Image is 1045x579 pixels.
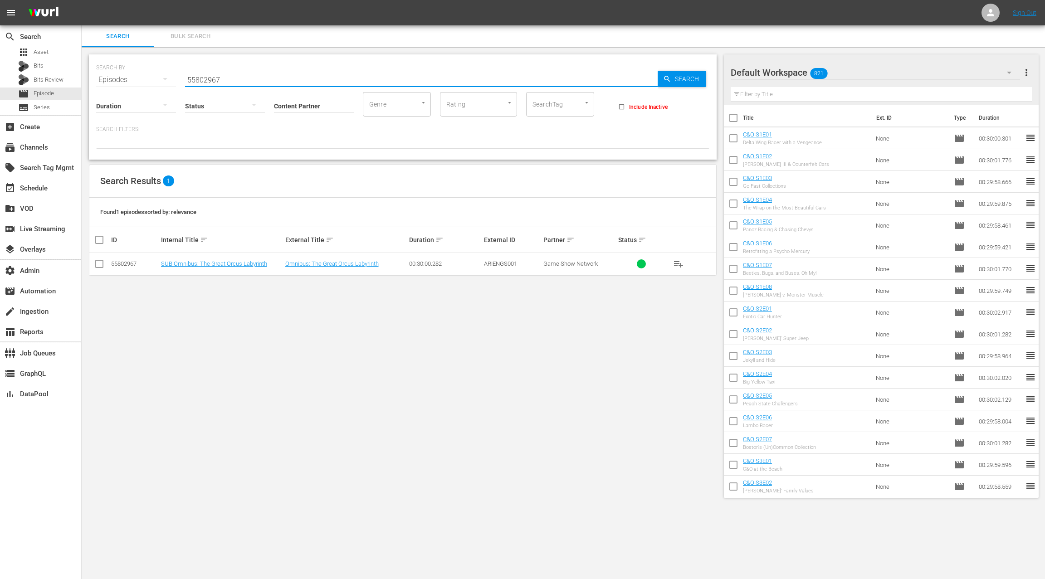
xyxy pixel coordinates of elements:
td: None [872,454,951,476]
td: 00:29:58.559 [975,476,1025,497]
button: playlist_add [668,253,689,275]
span: reorder [1025,285,1036,296]
button: more_vert [1021,62,1032,83]
span: Episode [954,133,965,144]
td: 00:30:01.282 [975,323,1025,345]
div: Jekyll and Hide [743,357,776,363]
a: C&O S2E05 [743,392,772,399]
div: Boston's (Un)Common Collection [743,444,816,450]
td: 00:30:01.282 [975,432,1025,454]
span: Ingestion [5,306,15,317]
span: Episode [954,285,965,296]
span: Episode [954,438,965,448]
span: Episode [954,350,965,361]
td: None [872,193,951,214]
img: ans4CAIJ8jUAAAAAAAAAAAAAAAAAAAAAAAAgQb4GAAAAAAAAAAAAAAAAAAAAAAAAJMjXAAAAAAAAAAAAAAAAAAAAAAAAgAT5G... [22,2,65,24]
button: Open [582,98,591,107]
td: None [872,149,951,171]
a: C&O S1E01 [743,131,772,138]
td: 00:29:59.749 [975,280,1025,302]
td: None [872,410,951,432]
span: Episode [34,89,54,98]
td: 00:30:02.020 [975,367,1025,389]
td: 00:29:59.421 [975,236,1025,258]
span: Schedule [5,183,15,194]
td: 00:30:02.917 [975,302,1025,323]
td: None [872,302,951,323]
div: External ID [484,236,541,243]
div: 00:30:00.282 [409,260,481,267]
span: Game Show Network [543,260,598,267]
span: Bits Review [34,75,63,84]
span: Episode [954,459,965,470]
a: C&O S2E03 [743,349,772,355]
a: SUB Omnibus: The Great Orcus Labyrinth [161,260,267,267]
a: C&O S1E05 [743,218,772,225]
span: Asset [34,48,49,57]
a: Sign Out [1013,9,1036,16]
div: Default Workspace [731,60,1020,85]
span: reorder [1025,132,1036,143]
span: Episode [954,372,965,383]
span: Admin [5,265,15,276]
span: Asset [18,47,29,58]
a: C&O S1E06 [743,240,772,247]
span: menu [5,7,16,18]
span: reorder [1025,459,1036,470]
div: Episodes [96,67,176,92]
span: reorder [1025,481,1036,491]
div: [PERSON_NAME]' Super Jeep [743,336,809,341]
span: reorder [1025,328,1036,339]
div: ID [111,236,158,243]
span: reorder [1025,198,1036,209]
div: Big Yellow Taxi [743,379,775,385]
span: Episode [954,242,965,253]
span: Search Tag Mgmt [5,162,15,173]
span: Include Inactive [629,103,668,111]
td: 00:30:01.770 [975,258,1025,280]
span: Series [18,102,29,113]
span: Bits [34,61,44,70]
td: 00:29:58.004 [975,410,1025,432]
a: C&O S3E02 [743,479,772,486]
td: None [872,258,951,280]
span: Episode [954,329,965,340]
span: Job Queues [5,348,15,359]
div: Retrofitting a Psycho Mercury [743,248,810,254]
span: Search Results [100,175,161,186]
a: C&O S2E07 [743,436,772,443]
td: None [872,389,951,410]
div: [PERSON_NAME]' Family Values [743,488,814,494]
span: sort [638,236,646,244]
span: Episode [954,416,965,427]
span: Search [5,31,15,42]
span: Bulk Search [160,31,221,42]
span: Episode [954,176,965,187]
span: Episode [954,481,965,492]
div: [PERSON_NAME] III & Counterfeit Cars [743,161,829,167]
span: Reports [5,326,15,337]
th: Ext. ID [871,105,948,131]
a: C&O S1E02 [743,153,772,160]
span: Episode [954,307,965,318]
a: C&O S1E08 [743,283,772,290]
div: Delta Wing Racer with a Vengeance [743,140,822,146]
div: Bits [18,61,29,72]
span: reorder [1025,415,1036,426]
span: Episode [954,394,965,405]
div: External Title [285,234,407,245]
a: C&O S3E01 [743,457,772,464]
a: C&O S1E03 [743,175,772,181]
span: 1 [163,175,174,186]
td: 00:30:02.129 [975,389,1025,410]
div: Lambo Racer [743,423,773,428]
a: C&O S1E04 [743,196,772,203]
p: Search Filters: [96,126,709,133]
td: None [872,367,951,389]
span: sort [435,236,444,244]
div: Exotic Car Hunter [743,314,782,320]
a: C&O S2E01 [743,305,772,312]
div: Bits Review [18,74,29,85]
td: 00:30:01.776 [975,149,1025,171]
th: Title [743,105,871,131]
